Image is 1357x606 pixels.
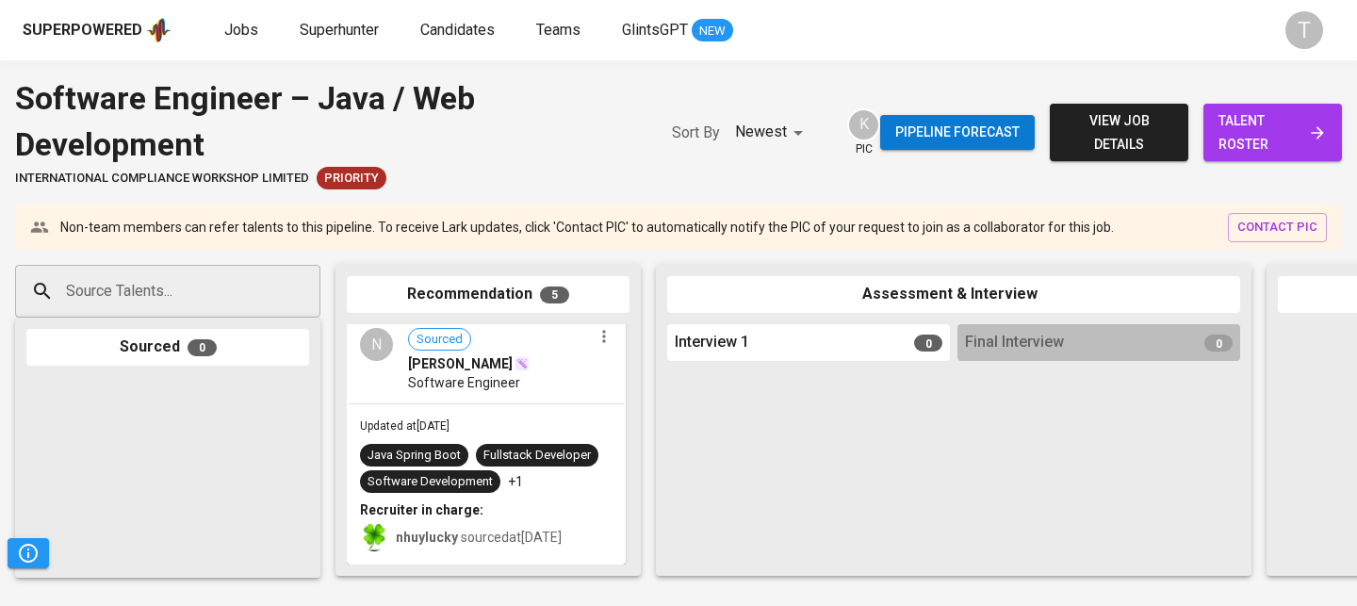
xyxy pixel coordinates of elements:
img: f9493b8c-82b8-4f41-8722-f5d69bb1b761.jpg [360,523,388,551]
span: Candidates [420,21,495,39]
span: 5 [540,287,569,303]
img: magic_wand.svg [515,356,530,371]
a: Superhunter [300,19,383,42]
a: Teams [536,19,584,42]
button: Pipeline forecast [880,115,1035,150]
a: Candidates [420,19,499,42]
span: Jobs [224,21,258,39]
div: New Job received from Demand Team [317,167,386,189]
b: Recruiter in charge: [360,502,483,517]
p: Newest [735,121,787,143]
div: K [847,108,880,141]
div: Software Engineer – Java / Web Development [15,75,634,167]
b: nhuylucky [396,530,458,545]
div: T [1285,11,1323,49]
span: [PERSON_NAME] [408,354,513,373]
span: Interview 1 [675,332,749,353]
div: Superpowered [23,20,142,41]
a: GlintsGPT NEW [622,19,733,42]
div: Fullstack Developer [483,447,591,465]
div: Recommendation [347,276,629,313]
span: Final Interview [965,332,1064,353]
span: view job details [1065,109,1173,156]
div: N [360,328,393,361]
span: Pipeline forecast [895,121,1020,144]
div: NSourced[PERSON_NAME]Software EngineerUpdated at[DATE]Java Spring BootFullstack DeveloperSoftware... [347,315,626,565]
span: Superhunter [300,21,379,39]
div: Newest [735,115,809,150]
span: Software Engineer [408,373,520,392]
p: +1 [508,472,523,491]
span: Sourced [409,331,470,349]
span: 0 [914,335,942,352]
div: pic [847,108,880,157]
span: GlintsGPT [622,21,688,39]
button: contact pic [1228,213,1327,242]
div: Java Spring Boot [368,447,461,465]
span: Priority [317,170,386,188]
span: International Compliance Workshop Limited [15,170,309,188]
div: Software Development [368,473,493,491]
a: talent roster [1203,104,1342,161]
div: Sourced [26,329,309,366]
span: talent roster [1218,109,1327,156]
span: 0 [1204,335,1233,352]
span: contact pic [1237,217,1317,238]
div: Assessment & Interview [667,276,1240,313]
img: app logo [146,16,172,44]
a: Jobs [224,19,262,42]
p: Sort By [672,122,720,144]
span: 0 [188,339,217,356]
button: Open [310,289,314,293]
span: Teams [536,21,580,39]
span: Updated at [DATE] [360,419,450,433]
span: sourced at [DATE] [396,530,562,545]
button: Pipeline Triggers [8,538,49,568]
span: NEW [692,22,733,41]
button: view job details [1050,104,1188,161]
a: Superpoweredapp logo [23,16,172,44]
p: Non-team members can refer talents to this pipeline. To receive Lark updates, click 'Contact PIC'... [60,218,1114,237]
